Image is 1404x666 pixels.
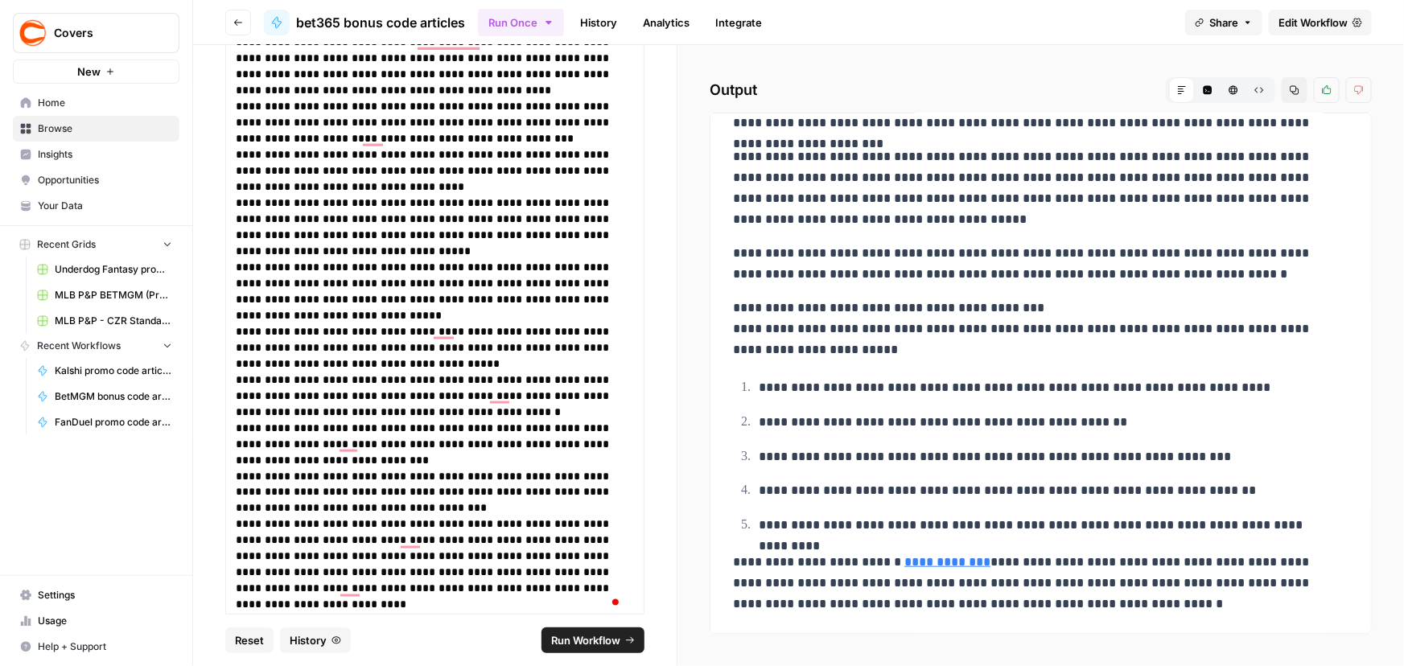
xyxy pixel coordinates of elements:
[296,13,465,32] span: bet365 bonus code articles
[55,364,172,378] span: Kalshi promo code articles
[38,614,172,628] span: Usage
[30,257,179,282] a: Underdog Fantasy promo code articles Grid
[30,308,179,334] a: MLB P&P - CZR Standard (Production) Grid
[1185,10,1262,35] button: Share
[13,334,179,358] button: Recent Workflows
[13,582,179,608] a: Settings
[1209,14,1238,31] span: Share
[55,288,172,302] span: MLB P&P BETMGM (Production) Grid (1)
[1269,10,1372,35] a: Edit Workflow
[38,147,172,162] span: Insights
[30,409,179,435] a: FanDuel promo code articles
[38,121,172,136] span: Browse
[30,282,179,308] a: MLB P&P BETMGM (Production) Grid (1)
[478,9,564,36] button: Run Once
[264,10,465,35] a: bet365 bonus code articles
[633,10,699,35] a: Analytics
[13,608,179,634] a: Usage
[38,96,172,110] span: Home
[710,77,1372,103] h2: Output
[13,167,179,193] a: Opportunities
[54,25,151,41] span: Covers
[13,116,179,142] a: Browse
[13,634,179,660] button: Help + Support
[37,339,121,353] span: Recent Workflows
[55,314,172,328] span: MLB P&P - CZR Standard (Production) Grid
[77,64,101,80] span: New
[13,13,179,53] button: Workspace: Covers
[235,632,264,648] span: Reset
[551,632,620,648] span: Run Workflow
[13,142,179,167] a: Insights
[1278,14,1348,31] span: Edit Workflow
[19,18,47,47] img: Covers Logo
[55,415,172,430] span: FanDuel promo code articles
[706,10,772,35] a: Integrate
[55,262,172,277] span: Underdog Fantasy promo code articles Grid
[38,199,172,213] span: Your Data
[38,639,172,654] span: Help + Support
[37,237,96,252] span: Recent Grids
[225,627,274,653] button: Reset
[541,627,644,653] button: Run Workflow
[13,90,179,116] a: Home
[570,10,627,35] a: History
[13,232,179,257] button: Recent Grids
[30,384,179,409] a: BetMGM bonus code articles
[38,588,172,602] span: Settings
[38,173,172,187] span: Opportunities
[13,193,179,219] a: Your Data
[13,60,179,84] button: New
[280,627,351,653] button: History
[30,358,179,384] a: Kalshi promo code articles
[55,389,172,404] span: BetMGM bonus code articles
[290,632,327,648] span: History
